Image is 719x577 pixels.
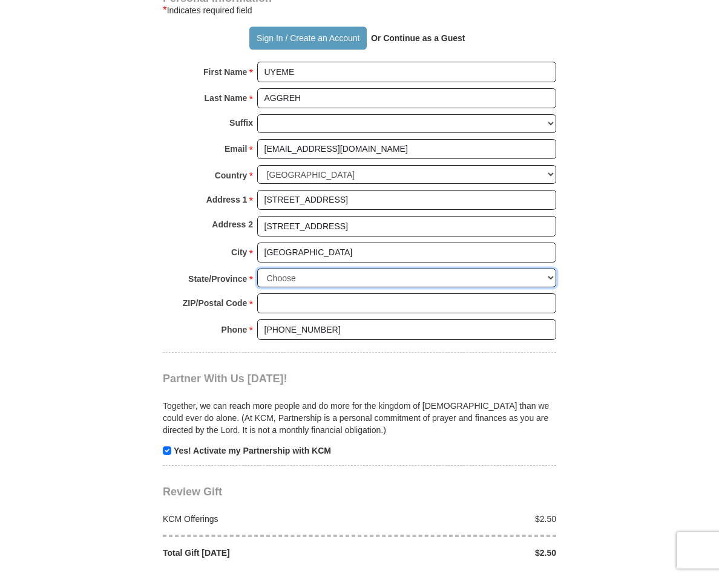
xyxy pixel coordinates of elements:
[163,400,556,436] p: Together, we can reach more people and do more for the kingdom of [DEMOGRAPHIC_DATA] than we coul...
[231,244,247,261] strong: City
[174,446,331,455] strong: Yes! Activate my Partnership with KCM
[212,216,253,233] strong: Address 2
[205,90,248,106] strong: Last Name
[163,373,287,385] span: Partner With Us [DATE]!
[183,295,248,311] strong: ZIP/Postal Code
[249,27,366,50] button: Sign In / Create an Account
[359,547,563,559] div: $2.50
[163,486,222,498] span: Review Gift
[359,513,563,525] div: $2.50
[157,513,360,525] div: KCM Offerings
[225,140,247,157] strong: Email
[188,270,247,287] strong: State/Province
[203,64,247,80] strong: First Name
[163,3,556,18] div: Indicates required field
[206,191,248,208] strong: Address 1
[215,167,248,184] strong: Country
[157,547,360,559] div: Total Gift [DATE]
[229,114,253,131] strong: Suffix
[222,321,248,338] strong: Phone
[371,33,465,43] strong: Or Continue as a Guest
